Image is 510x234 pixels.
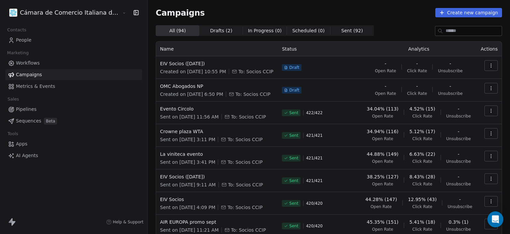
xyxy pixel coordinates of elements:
span: 44.88% (149) [367,151,398,157]
span: Click Rate [412,204,432,209]
span: Sent [289,201,298,206]
span: Open Rate [375,68,396,74]
a: SequencesBeta [5,116,142,126]
span: 420 / 420 [306,201,323,206]
span: Unsubscribe [438,68,463,74]
span: - [416,83,418,90]
span: In Progress ( 0 ) [248,27,282,34]
span: Unsubscribe [446,136,471,141]
span: Metrics & Events [16,83,55,90]
span: To: Socios CCIP [231,114,266,120]
span: - [459,196,461,203]
span: Tools [5,129,21,139]
a: Metrics & Events [5,81,142,92]
span: - [416,60,418,67]
span: OMC Abogados NP [160,83,274,90]
span: 5.41% (18) [409,219,435,225]
span: Drafts ( 2 ) [210,27,232,34]
span: Open Rate [372,136,393,141]
span: AI Agents [16,152,38,159]
span: Created on [DATE] 10:55 PM [160,68,226,75]
span: Unsubscribe [446,181,471,187]
span: Click Rate [412,114,432,119]
a: Pipelines [5,104,142,115]
span: Sent on [DATE] 4:09 PM [160,204,215,211]
span: Sent [289,178,298,183]
span: Evento Circolo [160,106,274,112]
div: Open Intercom Messenger [487,211,503,227]
span: 12.95% (43) [408,196,437,203]
span: Click Rate [412,159,432,164]
span: Open Rate [375,91,396,96]
span: - [385,60,386,67]
span: Help & Support [113,219,143,225]
span: Click Rate [407,91,427,96]
span: Click Rate [407,68,427,74]
span: Unsubscribe [438,91,463,96]
span: - [458,106,459,112]
span: Sent on [DATE] 3:41 PM [160,159,215,165]
span: Sent [289,110,298,116]
span: 38.25% (127) [367,173,398,180]
a: Apps [5,138,142,149]
span: Draft [289,88,299,93]
span: Unsubscribe [446,227,471,232]
span: Contacts [4,25,29,35]
span: - [450,60,451,67]
span: To: Socios CCIP [231,227,266,233]
span: 45.35% (151) [367,219,398,225]
span: 44.28% (147) [365,196,397,203]
span: Sent ( 92 ) [341,27,363,34]
span: Sent [289,223,298,229]
span: Created on [DATE] 6:50 PM [160,91,223,98]
span: Sent [289,155,298,161]
img: WhatsApp%20Image%202021-08-27%20at%2009.37.39.png [9,9,17,17]
span: 34.94% (116) [367,128,398,135]
span: Unsubscribe [446,159,471,164]
span: To: Socios CCIP [227,204,262,211]
span: 422 / 422 [306,110,323,116]
span: Pipelines [16,106,37,113]
span: Draft [289,65,299,70]
span: Open Rate [372,114,393,119]
span: Campaigns [16,71,42,78]
span: 5.12% (17) [409,128,435,135]
span: Cámara de Comercio Italiana del [GEOGRAPHIC_DATA] [20,8,121,17]
span: Sent on [DATE] 3:11 PM [160,136,215,143]
span: 421 / 421 [306,155,323,161]
span: 0.3% (1) [449,219,468,225]
span: EIV Socios ([DATE]) [160,173,274,180]
span: Scheduled ( 0 ) [292,27,325,34]
span: La viniteca evento [160,151,274,157]
span: - [385,83,386,90]
span: - [458,151,459,157]
span: - [450,83,451,90]
a: AI Agents [5,150,142,161]
span: To: Socios CCIP [238,68,273,75]
span: 6.63% (22) [409,151,435,157]
span: EIV Socios ([DATE]) [160,60,274,67]
span: To: Socios CCIP [227,159,262,165]
span: 420 / 420 [306,223,323,229]
th: Actions [476,42,502,56]
span: Sequences [16,117,41,124]
th: Status [278,42,361,56]
span: 8.43% (28) [409,173,435,180]
span: Marketing [4,48,32,58]
span: Beta [44,118,57,124]
span: Campaigns [156,8,205,17]
span: - [458,173,459,180]
th: Name [156,42,278,56]
span: Sent on [DATE] 11:56 AM [160,114,218,120]
span: Crowne plaza WTA [160,128,274,135]
span: Open Rate [372,181,393,187]
span: Apps [16,140,28,147]
span: Open Rate [371,204,392,209]
a: Campaigns [5,69,142,80]
span: Sales [5,94,22,104]
a: Help & Support [106,219,143,225]
span: 4.52% (15) [409,106,435,112]
span: Open Rate [372,227,393,232]
span: Click Rate [412,136,432,141]
span: Sent [289,133,298,138]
